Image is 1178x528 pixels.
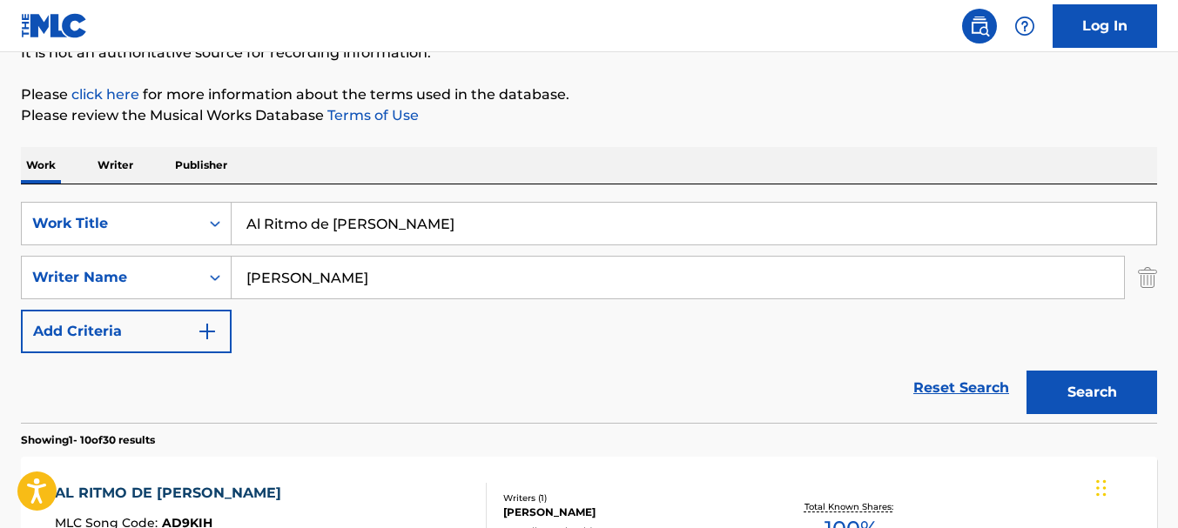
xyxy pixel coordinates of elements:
[170,147,232,184] p: Publisher
[21,432,155,448] p: Showing 1 - 10 of 30 results
[21,43,1157,63] p: It is not an authoritative source for recording information.
[1096,462,1107,514] div: Arrastrar
[197,321,218,342] img: 9d2ae6d4665cec9f34b9.svg
[55,483,290,504] div: AL RITMO DE [PERSON_NAME]
[21,202,1157,423] form: Search Form
[71,86,139,103] a: click here
[21,13,88,38] img: MLC Logo
[962,9,997,43] a: Public Search
[1027,371,1157,414] button: Search
[1091,444,1178,528] div: Widget de chat
[804,500,898,513] p: Total Known Shares:
[905,369,1018,407] a: Reset Search
[969,16,990,37] img: search
[503,505,757,520] div: [PERSON_NAME]
[503,491,757,505] div: Writers ( 1 )
[92,147,138,184] p: Writer
[1014,16,1035,37] img: help
[32,213,189,234] div: Work Title
[324,107,419,124] a: Terms of Use
[1091,444,1178,528] iframe: Chat Widget
[21,147,61,184] p: Work
[1053,4,1157,48] a: Log In
[32,267,189,288] div: Writer Name
[21,310,232,353] button: Add Criteria
[1007,9,1042,43] div: Help
[1138,256,1157,299] img: Delete Criterion
[21,84,1157,105] p: Please for more information about the terms used in the database.
[21,105,1157,126] p: Please review the Musical Works Database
